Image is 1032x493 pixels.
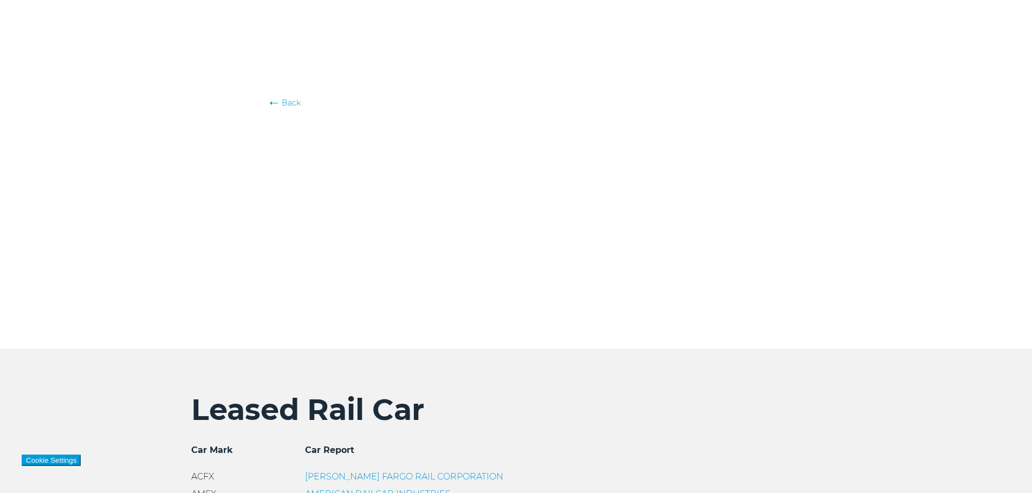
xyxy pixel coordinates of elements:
a: Back [270,97,763,108]
h2: Leased Rail Car [191,392,841,428]
button: Cookie Settings [22,455,81,466]
a: [PERSON_NAME] FARGO RAIL CORPORATION [305,471,503,482]
span: Car Report [305,445,354,455]
span: ACFX [191,471,214,482]
span: Car Mark [191,445,233,455]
